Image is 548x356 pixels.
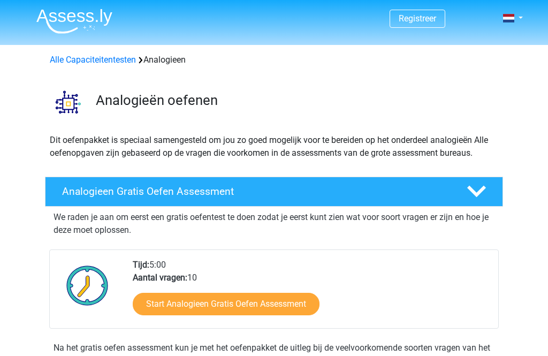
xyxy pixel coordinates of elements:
div: 5:00 10 [125,259,498,328]
img: Klok [60,259,115,312]
p: We raden je aan om eerst een gratis oefentest te doen zodat je eerst kunt zien wat voor soort vra... [54,211,494,237]
b: Aantal vragen: [133,272,187,283]
div: Analogieen [45,54,503,66]
a: Start Analogieen Gratis Oefen Assessment [133,293,319,315]
img: Assessly [36,9,112,34]
b: Tijd: [133,260,149,270]
a: Alle Capaciteitentesten [50,55,136,65]
img: analogieen [45,79,91,125]
h3: Analogieën oefenen [96,92,494,109]
a: Registreer [399,13,436,24]
a: Analogieen Gratis Oefen Assessment [41,177,507,207]
p: Dit oefenpakket is speciaal samengesteld om jou zo goed mogelijk voor te bereiden op het onderdee... [50,134,498,160]
h4: Analogieen Gratis Oefen Assessment [62,185,450,198]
